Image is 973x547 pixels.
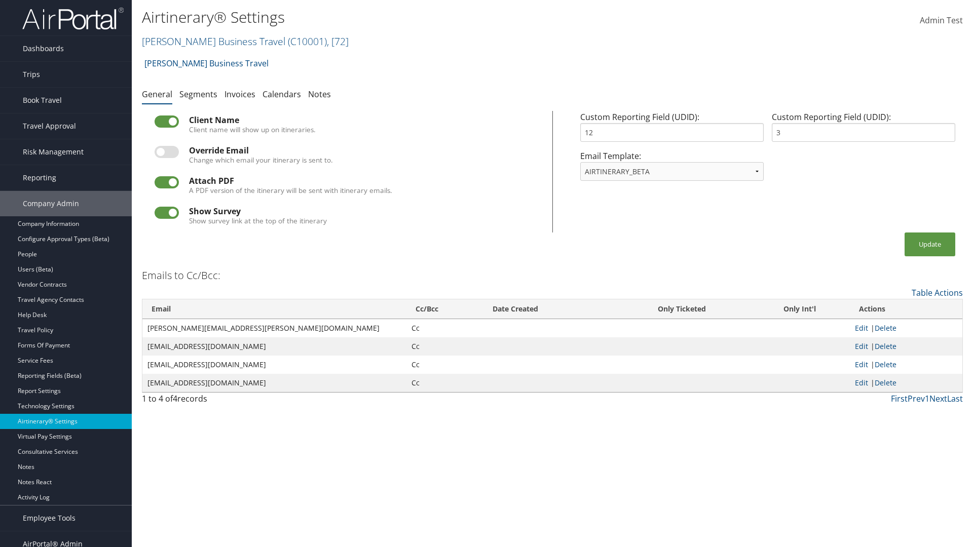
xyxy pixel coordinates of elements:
a: Edit [855,323,868,333]
td: Cc [406,374,483,392]
div: Custom Reporting Field (UDID): [576,111,768,150]
td: [EMAIL_ADDRESS][DOMAIN_NAME] [142,356,406,374]
span: Dashboards [23,36,64,61]
h3: Emails to Cc/Bcc: [142,268,220,283]
a: General [142,89,172,100]
th: Cc/Bcc: activate to sort column ascending [406,299,483,319]
a: Delete [875,360,896,369]
td: | [850,356,962,374]
a: Calendars [263,89,301,100]
td: | [850,319,962,337]
span: Company Admin [23,191,79,216]
a: Edit [855,360,868,369]
span: , [ 72 ] [327,34,349,48]
h1: Airtinerary® Settings [142,7,689,28]
span: Admin Test [920,15,963,26]
a: Segments [179,89,217,100]
span: Risk Management [23,139,84,165]
button: Update [905,232,955,256]
span: Employee Tools [23,505,76,531]
span: Book Travel [23,88,62,113]
a: Table Actions [912,287,963,298]
a: Invoices [224,89,255,100]
a: [PERSON_NAME] Business Travel [144,53,269,73]
div: Override Email [189,146,540,155]
span: ( C10001 ) [288,34,327,48]
a: Last [947,393,963,404]
a: Delete [875,323,896,333]
div: Client Name [189,115,540,125]
a: Admin Test [920,5,963,36]
div: Attach PDF [189,176,540,185]
td: Cc [406,319,483,337]
a: Edit [855,378,868,387]
a: 1 [925,393,929,404]
a: Delete [875,341,896,351]
div: 1 to 4 of records [142,393,341,410]
a: Prev [908,393,925,404]
th: Actions [850,299,962,319]
th: Date Created: activate to sort column ascending [483,299,614,319]
td: [EMAIL_ADDRESS][DOMAIN_NAME] [142,337,406,356]
th: Email: activate to sort column ascending [142,299,406,319]
a: Edit [855,341,868,351]
label: Client name will show up on itineraries. [189,125,316,135]
td: | [850,337,962,356]
label: A PDF version of the itinerary will be sent with itinerary emails. [189,185,392,196]
span: Travel Approval [23,113,76,139]
td: Cc [406,337,483,356]
label: Change which email your itinerary is sent to. [189,155,333,165]
a: Notes [308,89,331,100]
a: Delete [875,378,896,387]
td: [EMAIL_ADDRESS][DOMAIN_NAME] [142,374,406,392]
span: Trips [23,62,40,87]
div: Email Template: [576,150,768,189]
img: airportal-logo.png [22,7,124,30]
div: Custom Reporting Field (UDID): [768,111,959,150]
a: [PERSON_NAME] Business Travel [142,34,349,48]
a: First [891,393,908,404]
th: Only Int'l: activate to sort column ascending [750,299,849,319]
span: Reporting [23,165,56,190]
span: 4 [173,393,177,404]
td: | [850,374,962,392]
a: Next [929,393,947,404]
td: [PERSON_NAME][EMAIL_ADDRESS][PERSON_NAME][DOMAIN_NAME] [142,319,406,337]
div: Show Survey [189,207,540,216]
th: Only Ticketed: activate to sort column ascending [614,299,750,319]
label: Show survey link at the top of the itinerary [189,216,327,226]
td: Cc [406,356,483,374]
